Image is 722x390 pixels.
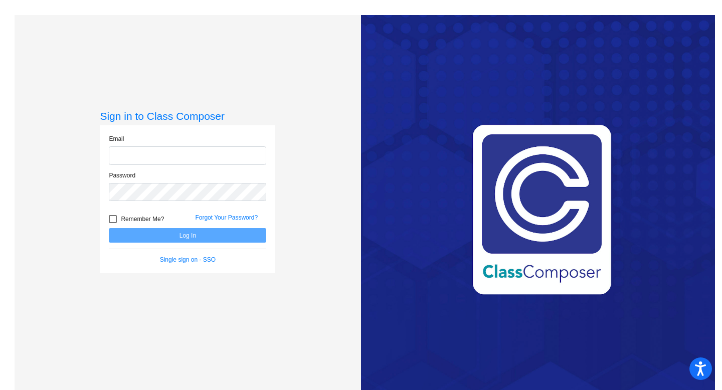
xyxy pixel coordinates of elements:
label: Password [109,171,135,180]
a: Forgot Your Password? [195,214,258,221]
h3: Sign in to Class Composer [100,110,275,122]
button: Log In [109,228,266,243]
label: Email [109,134,124,143]
a: Single sign on - SSO [160,256,216,263]
span: Remember Me? [121,213,164,225]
